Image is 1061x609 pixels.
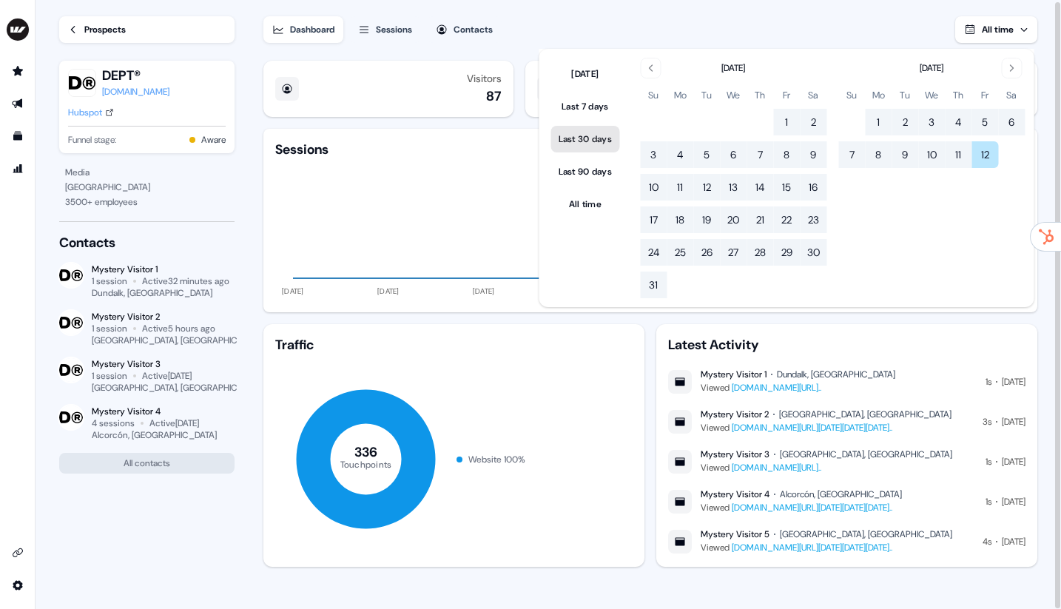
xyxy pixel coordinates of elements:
[773,239,800,266] button: Friday, August 29th, 2025, selected
[701,448,769,460] div: Mystery Visitor 3
[800,206,826,233] button: Saturday, August 23rd, 2025, selected
[142,323,215,334] div: Active 5 hours ago
[773,174,800,201] button: Friday, August 15th, 2025, selected
[693,239,720,266] button: Tuesday, August 26th, 2025, selected
[354,443,378,461] tspan: 336
[701,500,902,515] div: Viewed
[701,460,952,475] div: Viewed
[732,382,821,394] a: [DOMAIN_NAME][URL]..
[720,239,747,266] button: Wednesday, August 27th, 2025, selected
[945,141,971,168] button: Thursday, September 11th, 2025, selected
[102,84,169,99] a: [DOMAIN_NAME]
[486,87,502,105] div: 87
[1002,414,1025,429] div: [DATE]
[84,22,126,37] div: Prospects
[800,87,826,103] th: Saturday
[773,87,800,103] th: Friday
[838,141,865,168] button: Sunday, September 7th, 2025, selected
[92,406,217,417] div: Mystery Visitor 4
[667,174,693,201] button: Monday, August 11th, 2025, selected
[1001,58,1022,78] button: Go to the Next Month
[263,16,343,43] button: Dashboard
[732,542,892,554] a: [DOMAIN_NAME][URL][DATE][DATE][DATE]..
[668,336,1025,354] div: Latest Activity
[800,141,826,168] button: Saturday, August 9th, 2025, selected
[998,87,1025,103] th: Saturday
[1002,494,1025,509] div: [DATE]
[667,206,693,233] button: Monday, August 18th, 2025, selected
[92,429,217,441] div: Alcorcón, [GEOGRAPHIC_DATA]
[986,454,991,469] div: 1s
[667,87,693,103] th: Monday
[92,334,266,346] div: [GEOGRAPHIC_DATA], [GEOGRAPHIC_DATA]
[640,206,667,233] button: Sunday, August 17th, 2025, selected
[102,67,169,84] button: DEPT®
[693,206,720,233] button: Tuesday, August 19th, 2025, selected
[68,105,114,120] a: Hubspot
[747,174,773,201] button: Thursday, August 14th, 2025, selected
[1002,374,1025,389] div: [DATE]
[773,109,800,135] button: Friday, August 1st, 2025, selected
[275,141,329,158] div: Sessions
[1002,454,1025,469] div: [DATE]
[983,414,991,429] div: 3s
[640,239,667,266] button: Sunday, August 24th, 2025, selected
[720,87,747,103] th: Wednesday
[777,369,895,380] div: Dundalk, [GEOGRAPHIC_DATA]
[773,141,800,168] button: Friday, August 8th, 2025, selected
[998,109,1025,135] button: Saturday, September 6th, 2025, selected
[551,61,620,87] button: [DATE]
[282,286,304,296] tspan: [DATE]
[68,105,102,120] div: Hubspot
[780,528,952,540] div: [GEOGRAPHIC_DATA], [GEOGRAPHIC_DATA]
[59,234,235,252] div: Contacts
[142,275,229,287] div: Active 32 minutes ago
[773,206,800,233] button: Friday, August 22nd, 2025, selected
[720,174,747,201] button: Wednesday, August 13th, 2025, selected
[92,370,127,382] div: 1 session
[701,380,895,395] div: Viewed
[92,417,135,429] div: 4 sessions
[800,174,826,201] button: Saturday, August 16th, 2025, selected
[92,263,229,275] div: Mystery Visitor 1
[6,541,30,565] a: Go to integrations
[454,22,493,37] div: Contacts
[865,87,892,103] th: Monday
[92,287,212,299] div: Dundalk, [GEOGRAPHIC_DATA]
[468,452,525,467] div: Website 100 %
[918,87,945,103] th: Wednesday
[892,87,918,103] th: Tuesday
[838,87,865,103] th: Sunday
[6,92,30,115] a: Go to outbound experience
[971,109,998,135] button: Friday, September 5th, 2025, selected
[779,408,951,420] div: [GEOGRAPHIC_DATA], [GEOGRAPHIC_DATA]
[467,73,502,84] div: Visitors
[780,448,952,460] div: [GEOGRAPHIC_DATA], [GEOGRAPHIC_DATA]
[340,458,392,470] tspan: Touchpoints
[838,87,1025,266] table: September 2025
[59,16,235,43] a: Prospects
[986,374,991,389] div: 1s
[667,141,693,168] button: Monday, August 4th, 2025, selected
[800,109,826,135] button: Saturday, August 2nd, 2025, selected
[721,61,745,75] span: [DATE]
[701,369,767,380] div: Mystery Visitor 1
[701,488,769,500] div: Mystery Visitor 4
[92,311,235,323] div: Mystery Visitor 2
[747,206,773,233] button: Thursday, August 21st, 2025, selected
[92,323,127,334] div: 1 session
[377,286,400,296] tspan: [DATE]
[971,141,998,168] button: Today, Friday, September 12th, 2025, selected
[780,488,902,500] div: Alcorcón, [GEOGRAPHIC_DATA]
[918,109,945,135] button: Wednesday, September 3rd, 2025, selected
[473,286,495,296] tspan: [DATE]
[551,126,620,152] button: Last 30 days
[720,141,747,168] button: Wednesday, August 6th, 2025, selected
[865,141,892,168] button: Monday, September 8th, 2025, selected
[732,422,892,434] a: [DOMAIN_NAME][URL][DATE][DATE][DATE]..
[275,336,633,354] div: Traffic
[892,109,918,135] button: Tuesday, September 2nd, 2025, selected
[92,382,266,394] div: [GEOGRAPHIC_DATA], [GEOGRAPHIC_DATA]
[376,22,412,37] div: Sessions
[720,206,747,233] button: Wednesday, August 20th, 2025, selected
